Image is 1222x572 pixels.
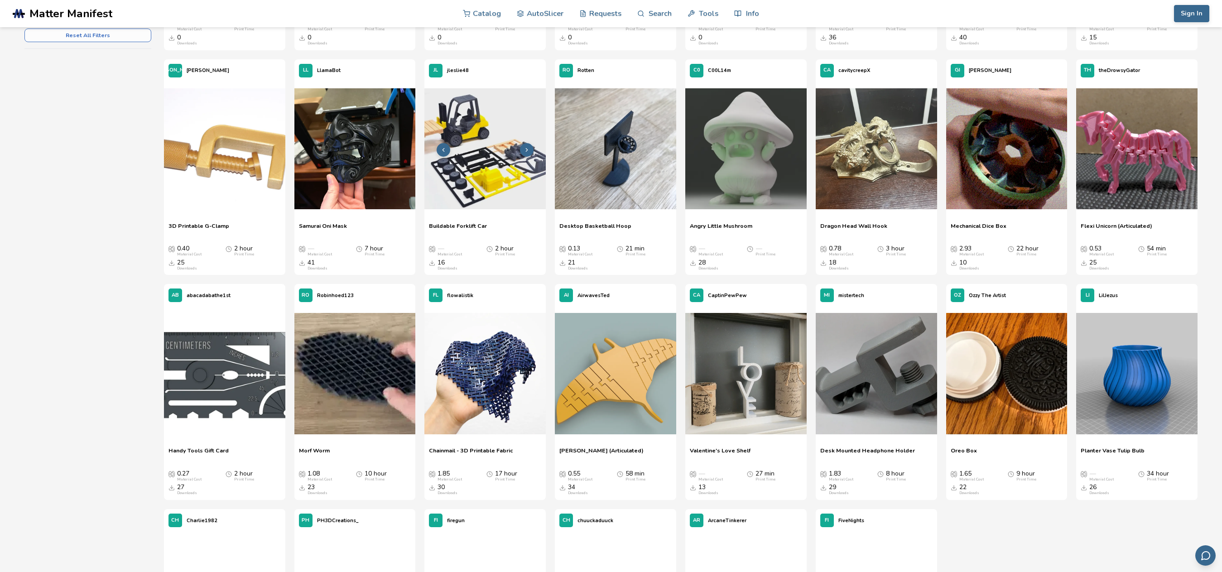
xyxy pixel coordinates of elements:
[365,477,385,482] div: Print Time
[568,20,592,32] div: 5.18
[303,67,308,73] span: LL
[168,447,229,461] span: Handy Tools Gift Card
[1081,259,1087,266] span: Downloads
[177,41,197,46] div: Downloads
[951,447,977,461] span: Oreo Box
[1008,470,1014,477] span: Average Print Time
[698,259,718,271] div: 28
[568,491,588,495] div: Downloads
[438,34,457,46] div: 0
[365,20,385,32] div: 2 hour
[886,245,906,257] div: 3 hour
[959,252,984,257] div: Material Cost
[959,484,979,495] div: 22
[299,259,305,266] span: Downloads
[1089,259,1109,271] div: 25
[438,477,462,482] div: Material Cost
[838,66,871,75] p: cavitycreepX
[308,41,327,46] div: Downloads
[234,27,254,32] div: Print Time
[1147,470,1169,482] div: 34 hour
[1089,27,1114,32] div: Material Cost
[299,34,305,41] span: Downloads
[1016,252,1036,257] div: Print Time
[820,447,915,461] a: Desk Mounted Headphone Holder
[568,470,592,482] div: 0.55
[559,245,566,252] span: Average Cost
[438,491,457,495] div: Downloads
[708,516,746,525] p: ArcaneTinkerer
[690,222,752,236] a: Angry Little Mushroom
[187,516,217,525] p: Charlie1982
[447,516,465,525] p: firegun
[698,484,718,495] div: 13
[755,477,775,482] div: Print Time
[177,266,197,271] div: Downloads
[617,245,623,252] span: Average Print Time
[1016,477,1036,482] div: Print Time
[755,27,775,32] div: Print Time
[829,491,849,495] div: Downloads
[690,470,696,477] span: Average Cost
[564,293,569,298] span: AI
[429,222,487,236] span: Buildable Forklift Car
[1086,293,1090,298] span: LI
[1089,491,1109,495] div: Downloads
[308,252,332,257] div: Material Cost
[429,484,435,491] span: Downloads
[698,34,718,46] div: 0
[568,245,592,257] div: 0.13
[429,447,513,461] span: Chainmail - 3D Printable Fabric
[308,20,332,32] div: 0.40
[302,518,309,524] span: PH
[168,470,175,477] span: Average Cost
[1089,484,1109,495] div: 26
[1008,245,1014,252] span: Average Print Time
[568,252,592,257] div: Material Cost
[177,20,202,32] div: 0.60
[969,291,1006,300] p: Ozzy The Artist
[559,484,566,491] span: Downloads
[690,447,751,461] span: Valentine's Love Shelf
[1089,266,1109,271] div: Downloads
[1016,20,1036,32] div: 2 hour
[1081,245,1087,252] span: Average Cost
[559,470,566,477] span: Average Cost
[495,252,515,257] div: Print Time
[1016,245,1039,257] div: 22 hour
[568,34,588,46] div: 0
[698,245,705,252] span: —
[299,484,305,491] span: Downloads
[829,245,853,257] div: 0.78
[177,34,197,46] div: 0
[308,484,327,495] div: 23
[168,222,229,236] a: 3D Printable G-Clamp
[1089,252,1114,257] div: Material Cost
[1138,245,1145,252] span: Average Print Time
[959,20,984,32] div: 1.08
[955,67,960,73] span: GI
[438,27,462,32] div: Material Cost
[959,266,979,271] div: Downloads
[959,491,979,495] div: Downloads
[829,34,849,46] div: 36
[24,29,151,42] button: Reset All Filters
[177,484,197,495] div: 27
[559,34,566,41] span: Downloads
[1195,545,1216,566] button: Send feedback via email
[171,518,179,524] span: CH
[698,27,723,32] div: Material Cost
[568,484,588,495] div: 34
[1089,41,1109,46] div: Downloads
[824,293,830,298] span: MI
[959,34,979,46] div: 40
[308,491,327,495] div: Downloads
[1174,5,1209,22] button: Sign In
[951,222,1006,236] a: Mechanical Dice Box
[434,518,438,524] span: FI
[563,518,570,524] span: CH
[299,245,305,252] span: Average Cost
[168,245,175,252] span: Average Cost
